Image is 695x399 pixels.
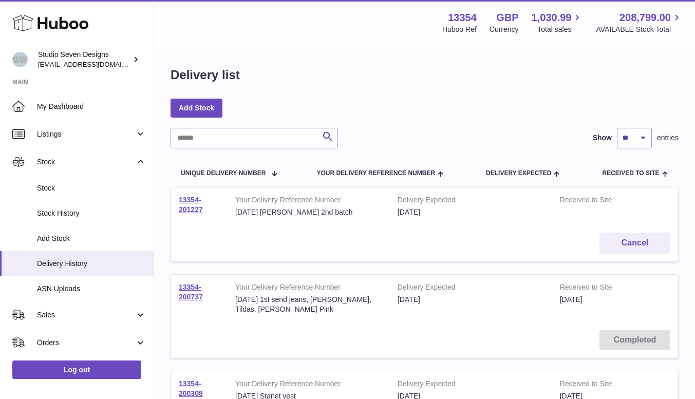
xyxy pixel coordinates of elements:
[37,310,135,320] span: Sales
[599,233,670,254] button: Cancel
[37,157,135,167] span: Stock
[37,284,146,294] span: ASN Uploads
[602,170,659,177] span: Received to Site
[171,99,222,117] a: Add Stock
[179,283,203,301] a: 13354-200737
[37,102,146,111] span: My Dashboard
[398,379,544,391] strong: Delivery Expected
[179,196,203,214] a: 13354-201227
[532,11,572,25] span: 1,030.99
[657,133,679,143] span: entries
[448,11,477,25] strong: 13354
[38,60,151,68] span: [EMAIL_ADDRESS][DOMAIN_NAME]
[316,170,435,177] span: Your Delivery Reference Number
[398,195,544,207] strong: Delivery Expected
[490,25,519,34] div: Currency
[560,295,583,303] span: [DATE]
[235,379,382,391] strong: Your Delivery Reference Number
[235,207,382,217] div: [DATE] [PERSON_NAME] 2nd batch
[37,234,146,243] span: Add Stock
[537,25,583,34] span: Total sales
[179,379,203,397] a: 13354-200308
[37,208,146,218] span: Stock History
[496,11,518,25] strong: GBP
[619,11,671,25] span: 208,799.00
[37,338,135,348] span: Orders
[37,259,146,269] span: Delivery History
[38,50,130,69] div: Studio Seven Designs
[171,67,240,83] h1: Delivery list
[398,207,544,217] div: [DATE]
[486,170,551,177] span: Delivery Expected
[398,282,544,295] strong: Delivery Expected
[532,11,584,34] a: 1,030.99 Total sales
[593,133,612,143] label: Show
[442,25,477,34] div: Huboo Ref
[596,25,683,34] span: AVAILABLE Stock Total
[596,11,683,34] a: 208,799.00 AVAILABLE Stock Total
[235,295,382,314] div: [DATE] 1st send jeans, [PERSON_NAME], Tildas, [PERSON_NAME] Pink
[560,379,636,391] strong: Received to Site
[235,282,382,295] strong: Your Delivery Reference Number
[181,170,266,177] span: Unique Delivery Number
[12,360,141,379] a: Log out
[12,52,28,67] img: contact.studiosevendesigns@gmail.com
[560,282,636,295] strong: Received to Site
[235,195,382,207] strong: Your Delivery Reference Number
[560,195,636,207] strong: Received to Site
[37,129,135,139] span: Listings
[398,295,544,305] div: [DATE]
[37,183,146,193] span: Stock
